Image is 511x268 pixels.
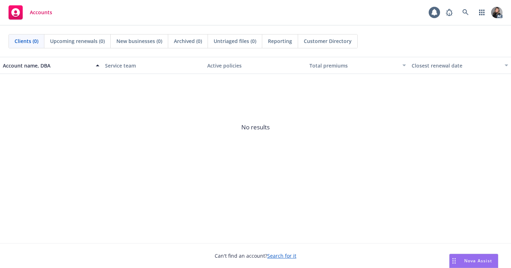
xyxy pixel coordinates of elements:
[304,37,352,45] span: Customer Directory
[207,62,304,69] div: Active policies
[267,252,296,259] a: Search for it
[309,62,398,69] div: Total premiums
[409,57,511,74] button: Closest renewal date
[475,5,489,20] a: Switch app
[458,5,473,20] a: Search
[174,37,202,45] span: Archived (0)
[214,37,256,45] span: Untriaged files (0)
[215,252,296,259] span: Can't find an account?
[15,37,38,45] span: Clients (0)
[105,62,202,69] div: Service team
[491,7,502,18] img: photo
[3,62,92,69] div: Account name, DBA
[449,254,498,268] button: Nova Assist
[450,254,458,268] div: Drag to move
[268,37,292,45] span: Reporting
[307,57,409,74] button: Total premiums
[204,57,307,74] button: Active policies
[412,62,500,69] div: Closest renewal date
[116,37,162,45] span: New businesses (0)
[102,57,204,74] button: Service team
[6,2,55,22] a: Accounts
[442,5,456,20] a: Report a Bug
[464,258,492,264] span: Nova Assist
[50,37,105,45] span: Upcoming renewals (0)
[30,10,52,15] span: Accounts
